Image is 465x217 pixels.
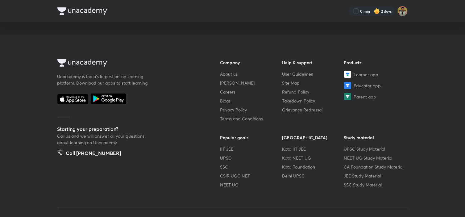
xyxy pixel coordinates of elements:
[282,134,344,141] h6: [GEOGRAPHIC_DATA]
[220,71,282,77] a: About us
[282,146,344,152] a: Kota IIT JEE
[220,89,282,95] a: Careers
[282,164,344,170] a: Kota Foundation
[220,59,282,66] h6: Company
[220,155,282,161] a: UPSC
[57,7,107,15] img: Company Logo
[344,71,351,78] img: Learner app
[344,134,406,141] h6: Study material
[57,59,201,68] a: Company Logo
[397,6,408,16] img: Akshat Tiwari
[344,71,406,78] a: Learner app
[282,98,344,104] a: Takedown Policy
[282,89,344,95] a: Refund Policy
[220,164,282,170] a: SSC
[220,115,282,122] a: Terms and Conditions
[57,73,150,86] p: Unacademy is India’s largest online learning platform. Download our apps to start learning
[354,71,379,78] span: Learner app
[344,93,406,100] a: Parent app
[57,125,201,133] h5: Starting your preparation?
[220,106,282,113] a: Privacy Policy
[220,80,282,86] a: [PERSON_NAME]
[344,164,406,170] a: CA Foundation Study Material
[354,82,381,89] span: Educator app
[344,155,406,161] a: NEET UG Study Material
[282,80,344,86] a: Site Map
[344,59,406,66] h6: Products
[282,155,344,161] a: Kota NEET UG
[220,146,282,152] a: IIT JEE
[282,59,344,66] h6: Help & support
[344,146,406,152] a: UPSC Study Material
[57,59,107,67] img: Company Logo
[354,94,376,100] span: Parent app
[344,82,406,89] a: Educator app
[282,71,344,77] a: User Guidelines
[57,133,150,146] p: Call us and we will answer all your questions about learning on Unacademy
[57,149,121,158] a: Call [PHONE_NUMBER]
[220,134,282,141] h6: Popular goals
[66,149,121,158] h5: Call [PHONE_NUMBER]
[282,173,344,179] a: Delhi UPSC
[220,98,282,104] a: Blogs
[344,93,351,100] img: Parent app
[344,182,406,188] a: SSC Study Material
[344,173,406,179] a: JEE Study Material
[344,82,351,89] img: Educator app
[220,89,236,95] span: Careers
[374,8,380,14] img: streak
[282,106,344,113] a: Grievance Redressal
[220,173,282,179] a: CSIR UGC NET
[220,182,282,188] a: NEET UG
